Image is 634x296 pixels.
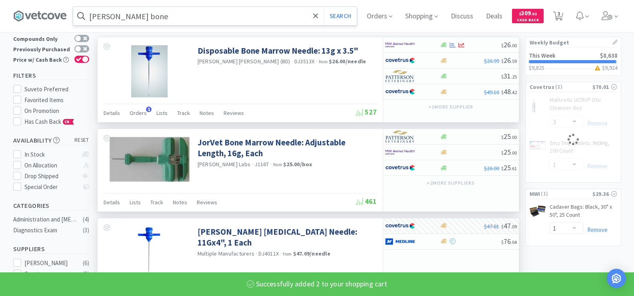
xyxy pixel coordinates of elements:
[501,224,504,230] span: $
[511,42,517,48] span: . 00
[385,70,415,82] img: f5e969b455434c6296c6d81ef179fa71_3.png
[197,199,217,206] span: Reviews
[501,239,504,245] span: $
[385,39,415,51] img: f6b2451649754179b5b4e0c70c3f7cb0_2.png
[511,89,517,95] span: . 42
[24,106,89,116] div: On Promotion
[131,45,168,97] img: a80a7d8963c94cfa8a80c85fe2e8e0e0_68304.png
[198,250,255,257] a: Multiple Manufacturers
[554,83,592,91] span: ( 2 )
[63,119,71,124] span: CB
[104,199,120,206] span: Details
[13,136,89,145] h5: Availability
[511,150,517,156] span: . 00
[501,56,517,65] span: 26
[550,14,566,21] a: 3
[501,42,504,48] span: $
[530,189,540,198] span: MWI
[130,109,147,117] span: Orders
[484,165,499,172] span: $26.00
[256,250,257,257] span: ·
[583,226,608,234] a: Remove
[501,165,504,171] span: $
[501,150,504,156] span: $
[83,226,89,235] div: ( 3 )
[13,71,89,80] h5: Filters
[501,237,517,246] span: 76
[600,52,618,59] span: $8,638
[531,11,537,16] span: . 02
[280,250,282,257] span: ·
[150,199,163,206] span: Track
[13,35,70,42] div: Compounds Only
[501,87,517,96] span: 48
[448,13,476,20] a: Discuss
[198,58,290,65] a: [PERSON_NAME] [PERSON_NAME] (BD)
[198,161,251,168] a: [PERSON_NAME] Labs
[131,226,168,278] img: 62af9bce9c474324ae125b2851bf1c57_552320.png
[519,11,521,16] span: $
[356,197,377,206] span: 461
[385,131,415,143] img: f5e969b455434c6296c6d81ef179fa71_3.png
[593,65,618,70] h3: $
[501,71,517,81] span: 31
[13,244,89,254] h5: Suppliers
[24,182,78,192] div: Special Order
[385,220,415,232] img: 77fca1acd8b6420a9015268ca798ef17_1.png
[24,85,89,94] div: Suveto Preferred
[511,239,517,245] span: . 04
[530,205,546,217] img: 4fcc6fd43fbc4b86943e75b13f8ff447_6395.png
[73,7,357,25] input: Search by item, sku, manufacturer, ingredient, size...
[529,52,556,58] h2: This Week
[83,215,89,224] div: ( 4 )
[501,163,517,172] span: 25
[385,236,415,248] img: a646391c64b94eb2892348a965bf03f3_134.png
[385,146,415,158] img: f6b2451649754179b5b4e0c70c3f7cb0_2.png
[501,89,504,95] span: $
[592,83,617,91] div: $70.01
[423,177,478,189] button: +2more suppliers
[530,37,617,48] h1: Weekly Budget
[511,224,517,230] span: . 09
[198,45,358,56] a: Disposable Bone Marrow Needle: 13g x 3.5"
[501,40,517,49] span: 26
[13,56,70,62] div: Price w/ Cash Back
[484,89,499,96] span: $49.16
[483,13,506,20] a: Deals
[605,64,618,71] span: 9,924
[254,161,269,168] span: J116T
[156,109,168,117] span: Lists
[319,59,328,64] span: from
[511,58,517,64] span: . 59
[511,165,517,171] span: . 61
[550,203,617,222] a: Cadaver Bags: Black, 30" x 50", 25 Count
[200,109,214,117] span: Notes
[526,48,621,75] a: This Week$8,638$9,825$9,924
[511,134,517,140] span: . 00
[283,251,292,257] span: from
[329,58,366,65] strong: $26.00 / needle
[24,258,74,268] div: [PERSON_NAME]
[130,199,141,206] span: Lists
[104,109,120,117] span: Details
[484,57,499,64] span: $26.99
[385,86,415,98] img: 77fca1acd8b6420a9015268ca798ef17_1.png
[13,226,78,235] div: Diagnostics Exam
[484,223,499,230] span: $47.81
[517,18,539,23] span: Cash Back
[13,201,89,210] h5: Categories
[83,258,89,268] div: ( 6 )
[385,54,415,66] img: 77fca1acd8b6420a9015268ca798ef17_1.png
[224,109,244,117] span: Reviews
[24,95,89,105] div: Favorited Items
[512,5,544,27] a: $309.02Cash Back
[511,74,517,80] span: . 25
[270,161,272,168] span: ·
[529,64,544,71] span: $9,825
[110,137,190,182] img: c6624e5e9339429d9b8a936b8f1f2a2f_78833.png
[173,199,187,206] span: Notes
[540,190,592,198] span: ( 1 )
[501,74,504,80] span: $
[316,58,318,65] span: ·
[501,221,517,230] span: 47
